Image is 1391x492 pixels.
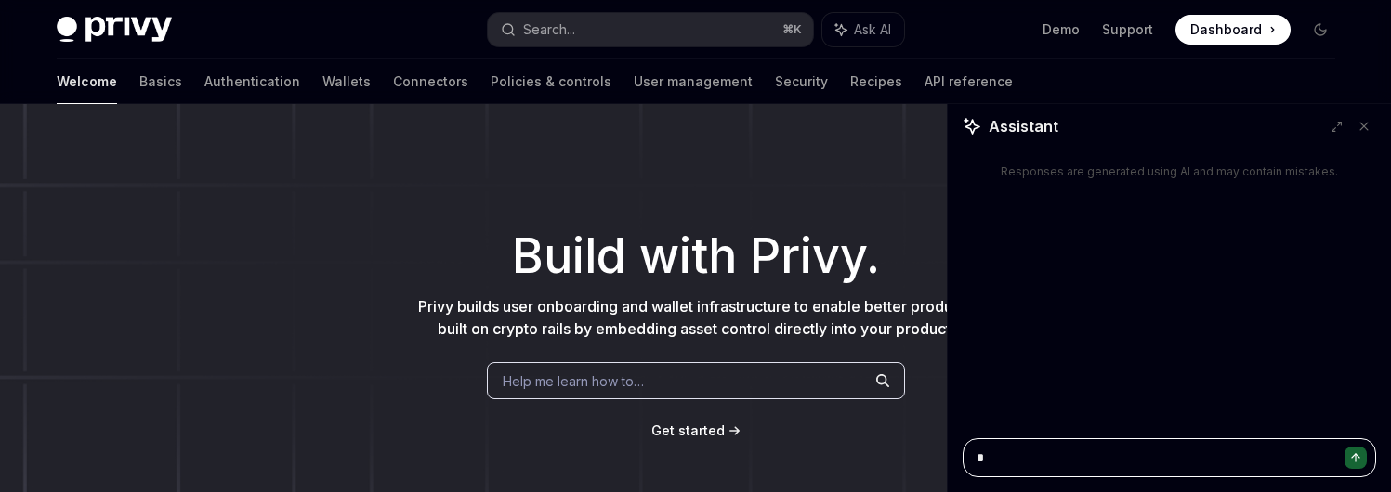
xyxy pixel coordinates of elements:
[204,59,300,104] a: Authentication
[1001,164,1338,179] div: Responses are generated using AI and may contain mistakes.
[1345,447,1367,469] button: Send message
[850,59,902,104] a: Recipes
[775,59,828,104] a: Security
[57,17,172,43] img: dark logo
[503,371,644,391] span: Help me learn how to…
[512,240,880,273] span: Build with Privy.
[523,19,575,41] div: Search...
[418,297,973,338] span: Privy builds user onboarding and wallet infrastructure to enable better products built on crypto ...
[822,13,904,46] button: Ask AI
[322,59,371,104] a: Wallets
[1175,15,1291,45] a: Dashboard
[854,20,891,39] span: Ask AI
[634,59,753,104] a: User management
[651,422,725,438] span: Get started
[1190,20,1262,39] span: Dashboard
[491,59,611,104] a: Policies & controls
[1306,15,1335,45] button: Toggle dark mode
[1043,20,1080,39] a: Demo
[989,115,1058,137] span: Assistant
[925,59,1013,104] a: API reference
[782,22,802,37] span: ⌘ K
[393,59,468,104] a: Connectors
[488,13,813,46] button: Search...⌘K
[139,59,182,104] a: Basics
[1102,20,1153,39] a: Support
[651,421,725,440] a: Get started
[57,59,117,104] a: Welcome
